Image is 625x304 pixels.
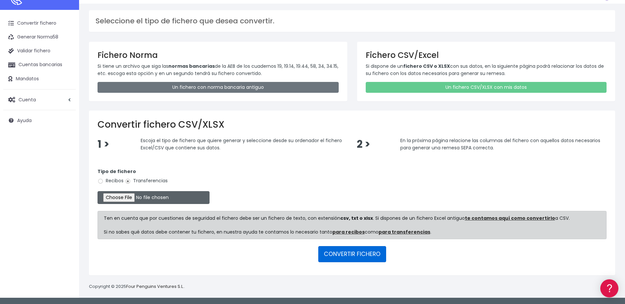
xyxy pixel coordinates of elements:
[7,168,125,178] a: API
[7,114,125,124] a: Perfiles de empresas
[7,56,125,66] a: Información general
[7,131,125,137] div: Facturación
[98,63,339,77] p: Si tiene un archivo que siga las de la AEB de los cuadernos 19, 19.14, 19.44, 58, 34, 34.15, etc....
[379,229,430,235] a: para transferencias
[3,44,76,58] a: Validar fichero
[3,114,76,127] a: Ayuda
[400,137,600,151] span: En la próxima página relacione las columnas del fichero con aquellos datos necesarios para genera...
[340,215,373,221] strong: csv, txt o xlsx
[98,50,339,60] h3: Fichero Norma
[7,93,125,104] a: Problemas habituales
[7,141,125,151] a: General
[366,82,607,93] a: Un fichero CSV/XLSX con mis datos
[98,82,339,93] a: Un fichero con norma bancaria antiguo
[7,73,125,79] div: Convertir ficheros
[7,104,125,114] a: Videotutoriales
[18,96,36,103] span: Cuenta
[89,283,185,290] p: Copyright © 2025 .
[357,137,370,151] span: 2 >
[3,72,76,86] a: Mandatos
[98,137,109,151] span: 1 >
[318,246,386,262] button: CONVERTIR FICHERO
[366,50,607,60] h3: Fichero CSV/Excel
[3,30,76,44] a: Generar Norma58
[403,63,450,69] strong: fichero CSV o XLSX
[91,190,127,196] a: POWERED BY ENCHANT
[7,158,125,164] div: Programadores
[98,211,607,239] div: Ten en cuenta que por cuestiones de seguridad el fichero debe ser un fichero de texto, con extens...
[98,177,124,184] label: Recibos
[366,63,607,77] p: Si dispone de un con sus datos, en la siguiente página podrá relacionar los datos de su fichero c...
[17,117,32,124] span: Ayuda
[126,283,184,290] a: Four Penguins Ventures S.L.
[3,58,76,72] a: Cuentas bancarias
[141,137,342,151] span: Escoja el tipo de fichero que quiere generar y seleccione desde su ordenador el fichero Excel/CSV...
[96,17,609,25] h3: Seleccione el tipo de fichero que desea convertir.
[465,215,555,221] a: te contamos aquí como convertirlo
[98,168,136,175] strong: Tipo de fichero
[98,119,607,130] h2: Convertir fichero CSV/XLSX
[125,177,168,184] label: Transferencias
[332,229,365,235] a: para recibos
[7,176,125,188] button: Contáctanos
[3,16,76,30] a: Convertir fichero
[168,63,215,69] strong: normas bancarias
[7,46,125,52] div: Información general
[3,93,76,107] a: Cuenta
[7,83,125,93] a: Formatos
